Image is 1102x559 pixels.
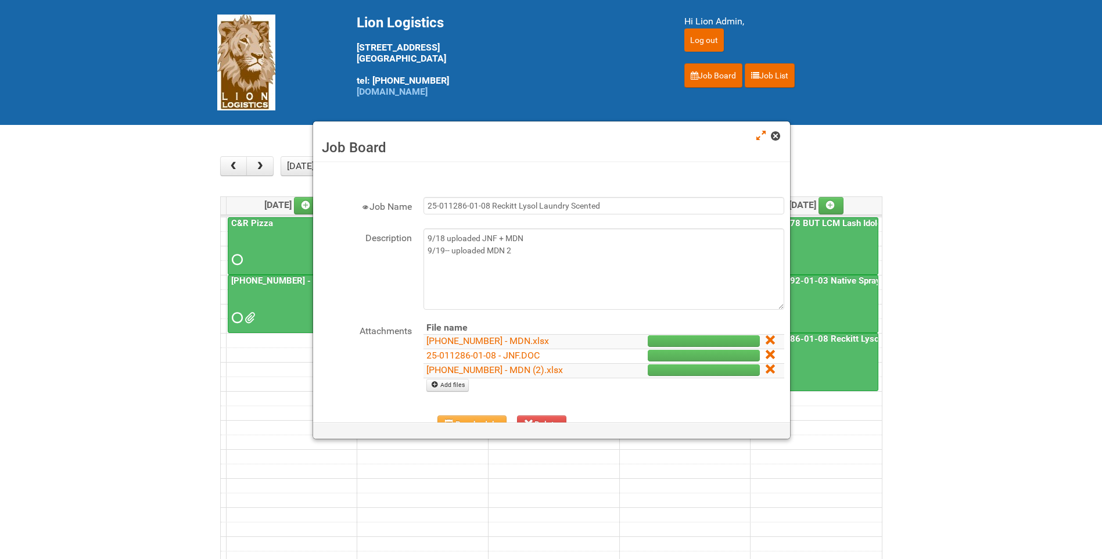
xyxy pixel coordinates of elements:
[294,197,320,214] a: Add an event
[437,415,507,433] button: Reschedule
[752,217,878,275] a: 25-058978 BUT LCM Lash Idole US / Retest
[684,63,742,88] a: Job Board
[264,199,320,210] span: [DATE]
[357,15,655,97] div: [STREET_ADDRESS] [GEOGRAPHIC_DATA] tel: [PHONE_NUMBER]
[319,197,412,214] label: Job Name
[322,139,781,156] h3: Job Board
[684,15,885,28] div: Hi Lion Admin,
[753,218,931,228] a: 25-058978 BUT LCM Lash Idole US / Retest
[423,321,602,335] th: File name
[426,350,540,361] a: 25-011286-01-08 - JNF.DOC
[753,275,948,286] a: 25-047392-01-03 Native Spray Rapid Response
[319,228,412,245] label: Description
[281,156,320,176] button: [DATE]
[228,217,354,275] a: C&R Pizza
[357,86,428,97] a: [DOMAIN_NAME]
[229,275,397,286] a: [PHONE_NUMBER] - Naked Reformulation
[819,197,844,214] a: Add an event
[423,228,784,310] textarea: 9/18 uploaded JNF + MDN 9/19-- uploaded MDN 2
[229,218,275,228] a: C&R Pizza
[357,15,444,31] span: Lion Logistics
[789,199,844,210] span: [DATE]
[426,335,549,346] a: [PHONE_NUMBER] - MDN.xlsx
[517,415,567,433] button: Delete
[745,63,795,88] a: Job List
[319,321,412,338] label: Attachments
[752,333,878,391] a: 25-011286-01-08 Reckitt Lysol Laundry Scented - BLINDING (hold slot)
[426,379,469,392] a: Add files
[228,275,354,333] a: [PHONE_NUMBER] - Naked Reformulation
[217,15,275,110] img: Lion Logistics
[684,28,724,52] input: Log out
[426,364,563,375] a: [PHONE_NUMBER] - MDN (2).xlsx
[217,56,275,67] a: Lion Logistics
[752,275,878,333] a: 25-047392-01-03 Native Spray Rapid Response
[232,314,240,322] span: Requested
[232,256,240,264] span: Requested
[245,314,253,322] span: MDN - 25-055556-01 (2).xlsx MDN - 25-055556-01.xlsx JNF - 25-055556-01.doc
